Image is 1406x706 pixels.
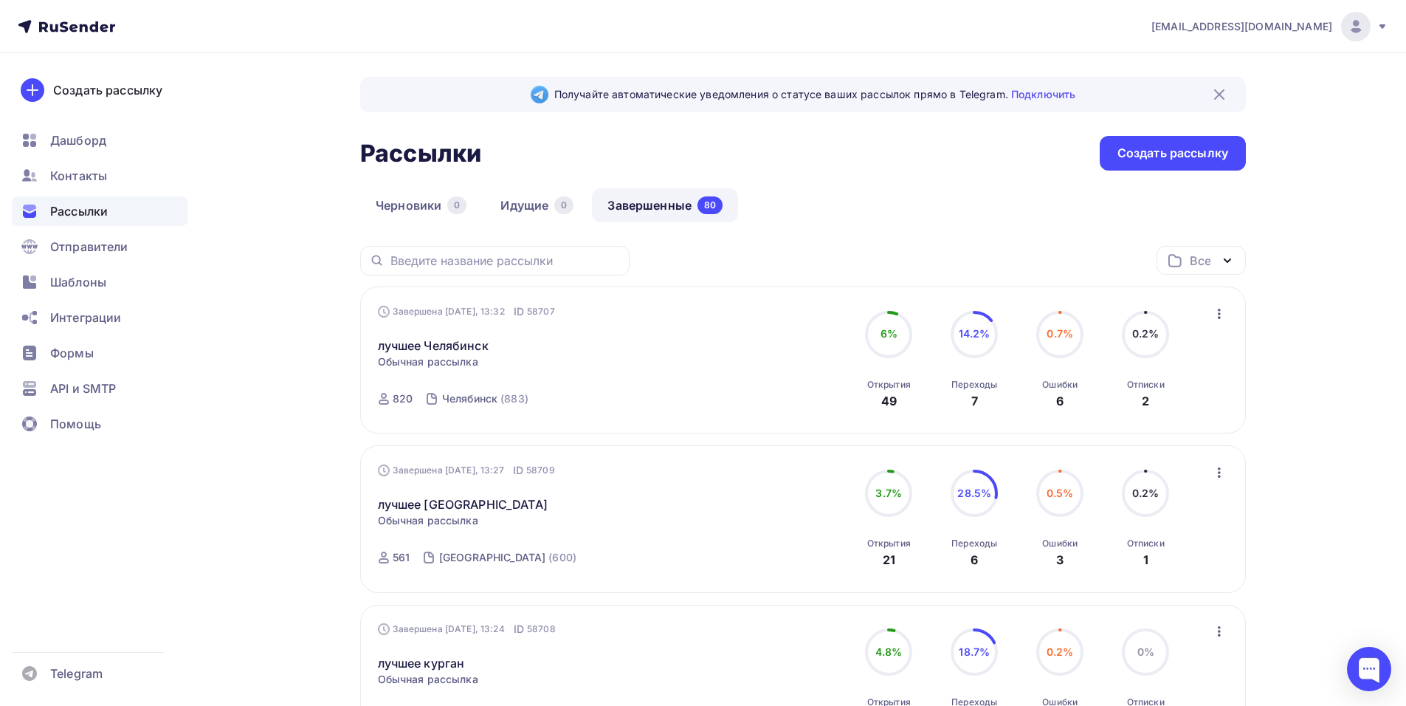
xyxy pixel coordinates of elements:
[12,267,187,297] a: Шаблоны
[1127,379,1165,391] div: Отписки
[1132,487,1159,499] span: 0.2%
[393,550,410,565] div: 561
[439,550,545,565] div: [GEOGRAPHIC_DATA]
[1190,252,1210,270] div: Все
[1143,551,1148,569] div: 1
[12,196,187,226] a: Рассылки
[1056,551,1064,569] div: 3
[514,304,524,319] span: ID
[1142,392,1149,410] div: 2
[441,387,530,411] a: Челябинск (883)
[1047,645,1074,658] span: 0.2%
[875,487,902,499] span: 3.7%
[592,188,738,222] a: Завершенные80
[378,337,489,354] a: лучшее Челябинск
[485,188,589,222] a: Идущие0
[50,167,107,185] span: Контакты
[50,202,108,220] span: Рассылки
[53,81,162,99] div: Создать рассылку
[50,380,116,397] span: API и SMTP
[447,196,466,214] div: 0
[390,253,621,269] input: Введите название рассылки
[531,86,548,103] img: Telegram
[959,645,990,658] span: 18.7%
[951,538,997,549] div: Переходы
[438,546,578,569] a: [GEOGRAPHIC_DATA] (600)
[50,131,106,149] span: Дашборд
[957,487,991,499] span: 28.5%
[378,672,478,687] span: Обычная рассылка
[12,161,187,191] a: Контакты
[526,463,555,478] span: 58709
[881,392,897,410] div: 49
[1042,538,1078,549] div: Ошибки
[378,622,556,637] div: Завершена [DATE], 13:24
[1042,379,1078,391] div: Ошибки
[442,391,497,406] div: Челябинск
[393,391,413,406] div: 820
[959,327,990,340] span: 14.2%
[360,188,482,222] a: Черновики0
[951,379,997,391] div: Переходы
[1056,392,1064,410] div: 6
[378,513,478,528] span: Обычная рассылка
[867,379,911,391] div: Открытия
[378,654,465,672] a: лучшее курган
[1132,327,1159,340] span: 0.2%
[554,87,1075,102] span: Получайте автоматические уведомления о статусе ваших рассылок прямо в Telegram.
[50,665,103,682] span: Telegram
[548,550,576,565] div: (600)
[867,538,911,549] div: Открытия
[50,309,121,326] span: Интеграции
[12,232,187,261] a: Отправители
[881,327,897,340] span: 6%
[378,463,555,478] div: Завершена [DATE], 13:27
[50,344,94,362] span: Формы
[883,551,895,569] div: 21
[50,415,101,433] span: Помощь
[360,139,481,168] h2: Рассылки
[500,391,528,406] div: (883)
[554,196,573,214] div: 0
[1151,19,1332,34] span: [EMAIL_ADDRESS][DOMAIN_NAME]
[12,126,187,155] a: Дашборд
[513,463,523,478] span: ID
[1011,88,1075,100] a: Подключить
[1117,145,1228,162] div: Создать рассылку
[50,238,128,256] span: Отправители
[527,304,555,319] span: 58707
[971,551,978,569] div: 6
[971,392,978,410] div: 7
[1151,12,1388,41] a: [EMAIL_ADDRESS][DOMAIN_NAME]
[378,354,478,369] span: Обычная рассылка
[378,496,548,513] a: лучшее [GEOGRAPHIC_DATA]
[50,273,106,291] span: Шаблоны
[1137,645,1154,658] span: 0%
[514,622,524,637] span: ID
[875,645,903,658] span: 4.8%
[378,304,555,319] div: Завершена [DATE], 13:32
[1127,538,1165,549] div: Отписки
[12,338,187,368] a: Формы
[697,196,723,214] div: 80
[1047,327,1073,340] span: 0.7%
[1047,487,1074,499] span: 0.5%
[1157,246,1246,275] button: Все
[527,622,556,637] span: 58708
